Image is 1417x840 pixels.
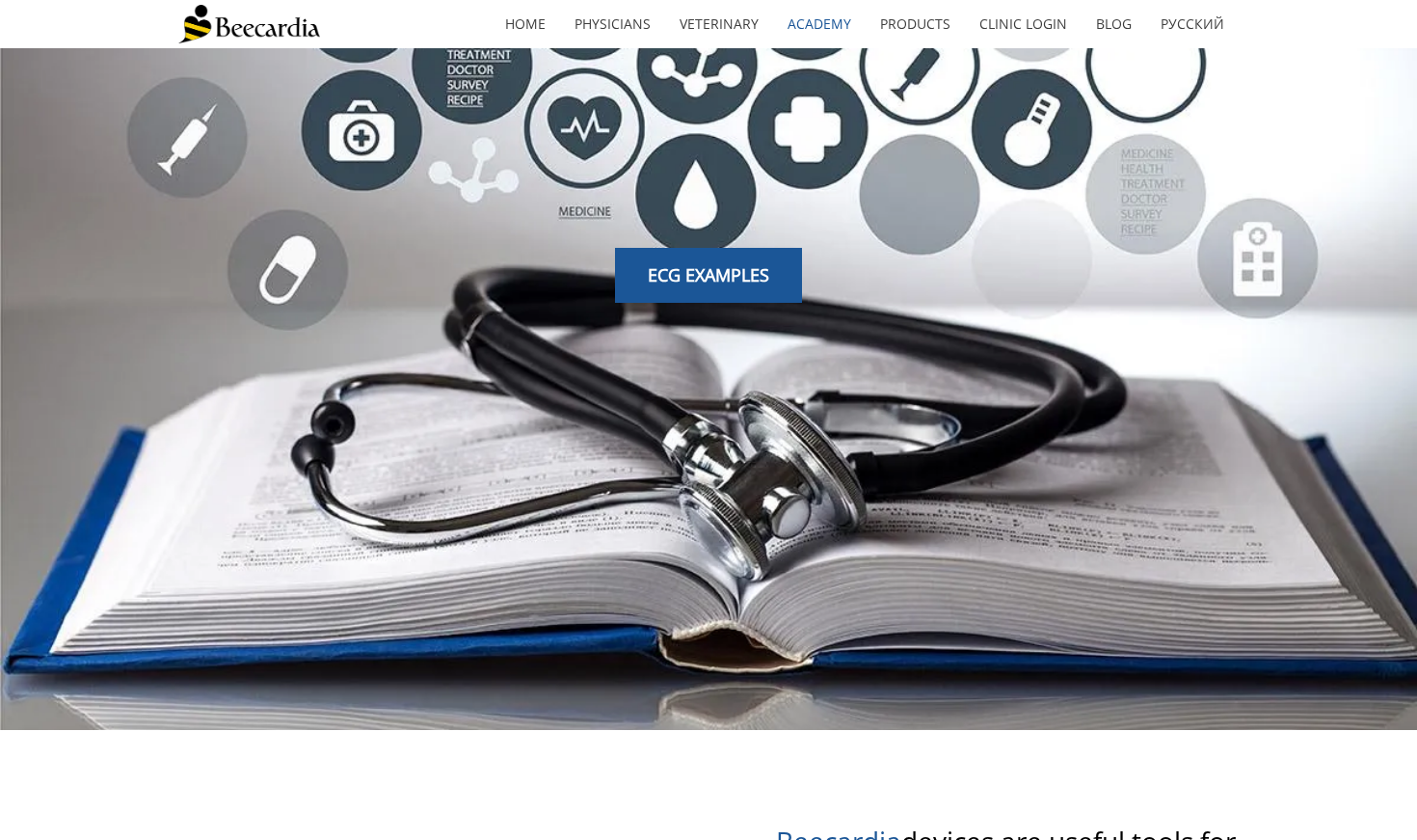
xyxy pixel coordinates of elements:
[615,248,802,304] a: ECG EXAMPLES
[665,2,773,46] a: Veterinary
[965,2,1082,46] a: Clinic Login
[491,2,560,46] a: home
[773,2,866,46] a: Academy
[1146,2,1239,46] a: Русский
[1082,2,1146,46] a: Blog
[866,2,965,46] a: Products
[560,2,665,46] a: Physicians
[648,263,769,286] span: ECG EXAMPLES
[178,5,320,43] img: Beecardia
